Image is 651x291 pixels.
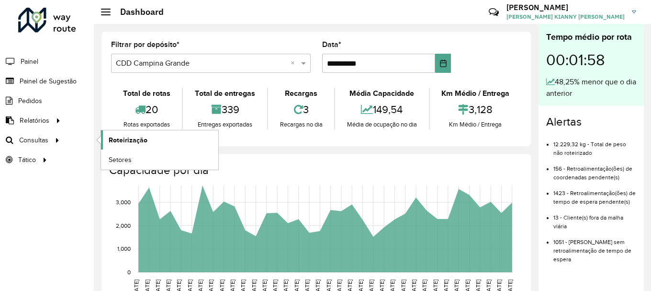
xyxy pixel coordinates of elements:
[553,157,636,182] li: 156 - Retroalimentação(ões) de coordenadas pendente(s)
[18,96,42,106] span: Pedidos
[19,135,48,145] span: Consultas
[116,222,131,229] text: 2,000
[270,99,332,120] div: 3
[291,58,299,69] span: Clear all
[18,155,36,165] span: Tático
[432,120,519,129] div: Km Médio / Entrega
[435,54,451,73] button: Choose Date
[337,120,426,129] div: Média de ocupação no dia
[322,39,341,50] label: Data
[553,231,636,264] li: 1051 - [PERSON_NAME] sem retroalimentação de tempo de espera
[111,39,180,50] label: Filtrar por depósito
[116,199,131,205] text: 3,000
[546,44,636,76] div: 00:01:58
[113,120,180,129] div: Rotas exportadas
[185,99,264,120] div: 339
[109,135,147,145] span: Roteirização
[21,57,38,67] span: Painel
[109,155,132,165] span: Setores
[506,3,625,12] h3: [PERSON_NAME]
[117,246,131,252] text: 1,000
[127,269,131,275] text: 0
[20,116,49,126] span: Relatórios
[20,76,77,86] span: Painel de Sugestão
[432,88,519,99] div: Km Médio / Entrega
[185,88,264,99] div: Total de entregas
[546,31,636,44] div: Tempo médio por rota
[483,2,504,23] a: Contato Rápido
[546,115,636,129] h4: Alertas
[101,130,218,150] a: Roteirização
[270,88,332,99] div: Recargas
[553,182,636,206] li: 1423 - Retroalimentação(ões) de tempo de espera pendente(s)
[506,12,625,21] span: [PERSON_NAME] KIANNY [PERSON_NAME]
[337,99,426,120] div: 149,54
[546,76,636,99] div: 48,25% menor que o dia anterior
[185,120,264,129] div: Entregas exportadas
[113,88,180,99] div: Total de rotas
[111,7,164,17] h2: Dashboard
[432,99,519,120] div: 3,128
[270,120,332,129] div: Recargas no dia
[337,88,426,99] div: Média Capacidade
[109,163,521,177] h4: Capacidade por dia
[113,99,180,120] div: 20
[553,206,636,231] li: 13 - Cliente(s) fora da malha viária
[101,150,218,169] a: Setores
[553,133,636,157] li: 12.229,32 kg - Total de peso não roteirizado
